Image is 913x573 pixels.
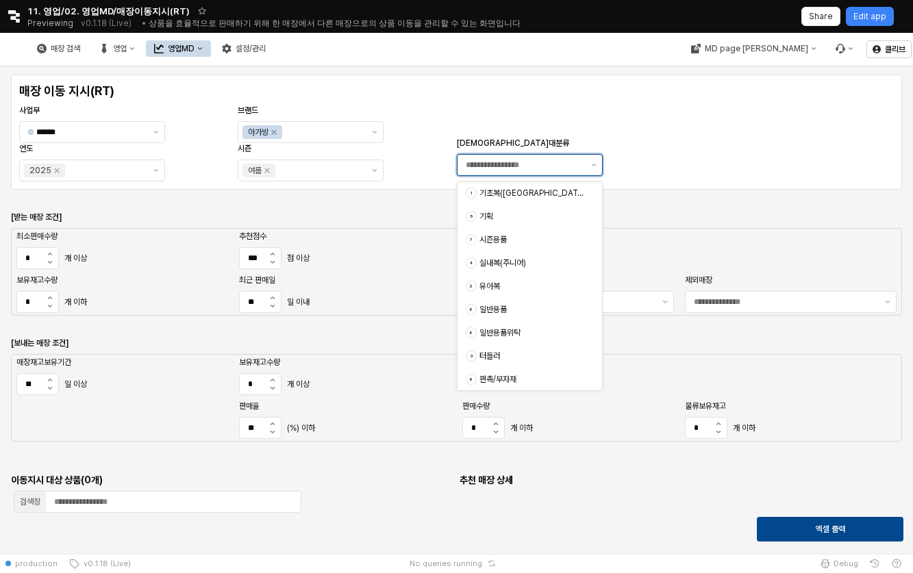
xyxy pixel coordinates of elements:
div: Remove 2025 [54,168,60,173]
button: Share app [801,7,840,26]
p: Edit app [853,11,886,22]
div: Remove 아가방 [271,129,277,135]
button: 증가 [41,292,58,303]
span: 9 [466,374,476,384]
button: 제안 사항 표시 [657,292,673,312]
p: 판매수량 [462,400,674,412]
div: 유아복 [479,281,586,292]
span: 1 [466,188,476,198]
button: 감소 [41,259,58,269]
div: 매장 검색 [51,44,80,53]
div: 일반용품위탁 [479,327,586,338]
p: 일 이상 [64,378,153,390]
div: MD page [PERSON_NAME] [704,44,808,53]
button: 제안 사항 표시 [586,155,602,175]
button: 증가 [487,418,504,429]
button: 증가 [41,248,58,259]
button: 제안 사항 표시 [148,160,164,181]
button: Reset app state [485,559,499,568]
button: 증가 [264,418,281,429]
span: 8 [466,305,476,314]
button: 증가 [264,374,281,385]
p: 제외매장 [685,274,748,286]
p: 일 이내 [287,296,375,308]
span: • [142,18,147,28]
button: Add app to favorites [195,4,209,18]
span: 5 [466,212,476,221]
div: Remove 여름 [264,168,270,173]
button: Releases and History [73,14,139,33]
span: 시즌 [238,144,251,153]
div: 실내복(주니어) [479,257,586,268]
p: v0.1.18 (Live) [81,18,132,29]
button: 제안 사항 표시 [366,160,383,181]
span: No queries running [410,558,482,569]
h6: 추천 매장 상세 [460,474,678,486]
p: 개 이상 [64,252,153,264]
button: 제안 사항 표시 [148,122,164,142]
span: 6 [466,328,476,338]
button: 감소 [264,385,281,395]
button: 감소 [41,385,58,395]
span: 2 [466,281,476,291]
div: 영업MD [146,40,211,57]
h6: 이동지시 대상 상품(0개) [11,474,229,486]
button: 증가 [41,374,58,385]
div: 판촉/부자재 [479,374,586,385]
p: 개 이하 [510,422,599,434]
div: 설정/관리 [236,44,266,53]
button: 감소 [264,303,281,313]
p: Share [809,11,833,22]
span: Debug [834,558,858,569]
button: Help [886,554,908,573]
div: 영업MD [168,44,195,53]
button: 감소 [710,429,727,439]
span: production [15,558,58,569]
p: (%) 이하 [287,422,375,434]
div: 아가방 [248,125,268,139]
span: 상품을 효율적으로 판매하기 위해 한 매장에서 다른 매장으로의 상품 이동을 관리할 수 있는 화면입니다 [149,18,521,28]
p: 개 이하 [733,422,821,434]
strong: [받는 매장 조건] [11,212,62,222]
span: 3 [466,351,476,361]
button: 감소 [264,429,281,439]
button: 증가 [710,418,727,429]
div: Menu item 6 [827,40,861,57]
p: 매장재고보유기간 [16,356,228,368]
p: 최소판매수량 [16,230,228,242]
strong: [보내는 매장 조건] [11,338,68,348]
div: 일반용품 [479,304,586,315]
p: 보유재고수량 [239,356,451,368]
p: 클리브 [885,44,905,55]
div: 매장 검색 [29,40,88,57]
p: 물류보유재고 [685,400,897,412]
span: 브랜드 [238,105,258,115]
button: 감소 [41,303,58,313]
div: 여름 [248,164,262,177]
span: v0.1.18 (Live) [79,558,131,569]
div: 설정/관리 [214,40,274,57]
div: 영업 [113,44,127,53]
div: 2025 [29,164,51,177]
div: 영업 [91,40,143,57]
span: Previewing [27,16,73,30]
span: [DEMOGRAPHIC_DATA]대분류 [457,138,569,148]
div: 기초복([GEOGRAPHIC_DATA]) [479,188,586,199]
p: 보유재고수량 [16,274,228,286]
p: 엑셀 출력 [816,524,845,535]
button: 제안 사항 표시 [879,292,896,312]
button: 감소 [487,429,504,439]
span: 11. 영업/02. 영업MD/매장이동지시(RT) [27,4,190,18]
span: 연도 [19,144,33,153]
span: 7 [466,235,476,244]
p: 판매율 [239,400,451,412]
button: History [864,554,886,573]
div: 시즌용품 [479,234,586,245]
h4: 매장 이동 지시(RT) [19,84,894,98]
p: 개 이하 [64,296,153,308]
p: 개 이상 [287,378,375,390]
div: 기획 [479,211,586,222]
div: MD page 이동 [682,40,824,57]
button: 제안 사항 표시 [366,122,383,142]
div: 터들러 [479,351,586,361]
